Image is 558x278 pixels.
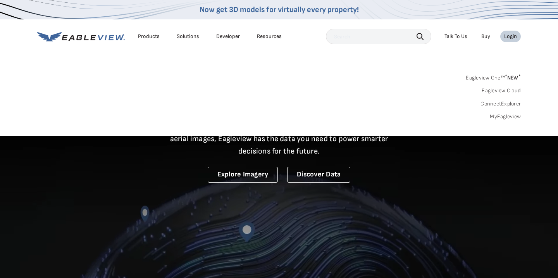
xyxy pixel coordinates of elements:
[138,33,160,40] div: Products
[208,167,278,183] a: Explore Imagery
[504,33,517,40] div: Login
[160,120,398,157] p: A new era starts here. Built on more than 3.5 billion high-resolution aerial images, Eagleview ha...
[200,5,359,14] a: Now get 3D models for virtually every property!
[326,29,431,44] input: Search
[216,33,240,40] a: Developer
[480,100,521,107] a: ConnectExplorer
[490,113,521,120] a: MyEagleview
[481,33,490,40] a: Buy
[177,33,199,40] div: Solutions
[505,74,521,81] span: NEW
[444,33,467,40] div: Talk To Us
[257,33,282,40] div: Resources
[482,87,521,94] a: Eagleview Cloud
[287,167,350,183] a: Discover Data
[466,72,521,81] a: Eagleview One™*NEW*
